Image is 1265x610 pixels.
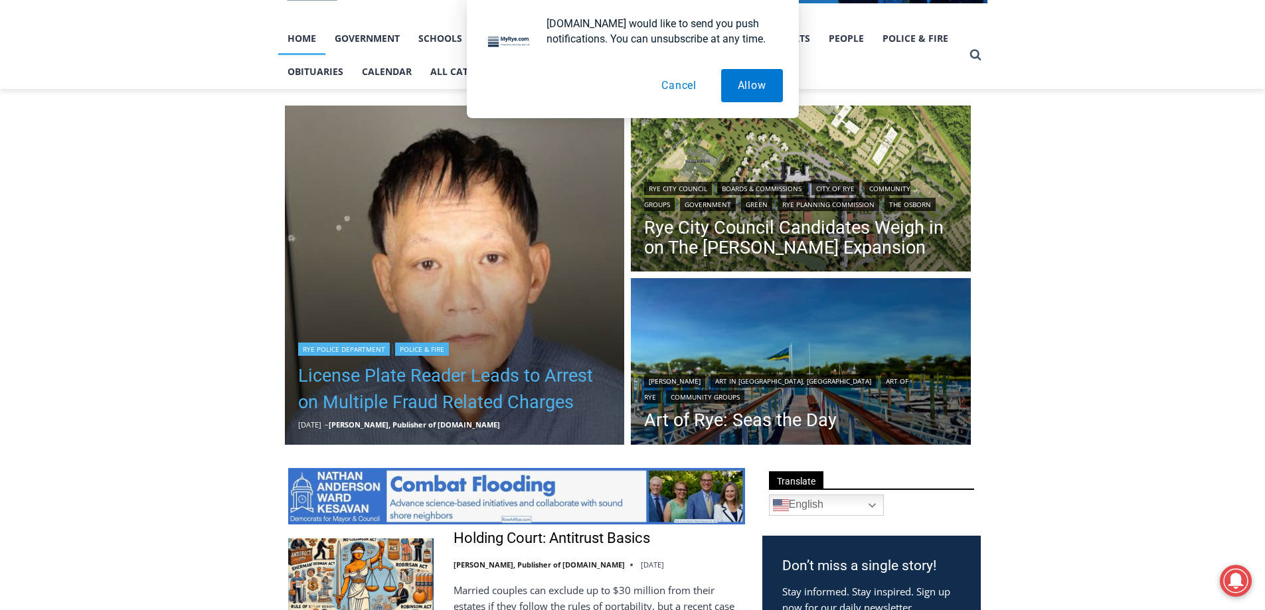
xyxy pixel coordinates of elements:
[885,198,936,211] a: The Osborn
[680,198,736,211] a: Government
[769,495,884,516] a: English
[641,560,664,570] time: [DATE]
[631,278,971,448] img: [PHOTO: Seas the Day - Shenorock Shore Club Marina, Rye 36” X 48” Oil on canvas, Commissioned & E...
[454,560,625,570] a: [PERSON_NAME], Publisher of [DOMAIN_NAME]
[769,471,823,489] span: Translate
[319,129,643,165] a: Intern @ [DOMAIN_NAME]
[325,419,329,429] span: –
[298,343,390,356] a: Rye Police Department
[644,218,958,258] a: Rye City Council Candidates Weigh in on The [PERSON_NAME] Expansion
[778,198,879,211] a: Rye Planning Commission
[285,106,625,445] a: Read More License Plate Reader Leads to Arrest on Multiple Fraud Related Charges
[631,278,971,448] a: Read More Art of Rye: Seas the Day
[483,16,536,69] img: notification icon
[285,106,625,445] img: (PHOTO: On Monday, October 13, 2025, Rye PD arrested Ming Wu, 60, of Flushing, New York, on multi...
[298,419,321,429] time: [DATE]
[811,182,859,195] a: City of Rye
[711,374,876,388] a: Art in [GEOGRAPHIC_DATA], [GEOGRAPHIC_DATA]
[666,390,744,404] a: Community Groups
[741,198,772,211] a: Green
[644,372,958,404] div: | | |
[536,16,783,46] div: [DOMAIN_NAME] would like to send you push notifications. You can unsubscribe at any time.
[782,556,961,577] h3: Don’t miss a single story!
[644,374,705,388] a: [PERSON_NAME]
[645,69,713,102] button: Cancel
[395,343,449,356] a: Police & Fire
[717,182,806,195] a: Boards & Commissions
[298,362,612,416] a: License Plate Reader Leads to Arrest on Multiple Fraud Related Charges
[335,1,628,129] div: Apply Now <> summer and RHS senior internships available
[644,179,958,211] div: | | | | | | |
[773,497,789,513] img: en
[721,69,783,102] button: Allow
[298,340,612,356] div: |
[347,132,616,162] span: Intern @ [DOMAIN_NAME]
[644,182,712,195] a: Rye City Council
[454,529,650,548] a: Holding Court: Antitrust Basics
[329,419,500,429] a: [PERSON_NAME], Publisher of [DOMAIN_NAME]
[644,410,958,430] a: Art of Rye: Seas the Day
